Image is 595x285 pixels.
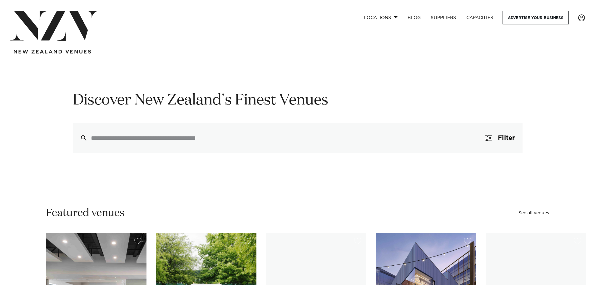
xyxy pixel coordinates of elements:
span: Filter [498,135,515,141]
a: Capacities [461,11,498,24]
a: See all venues [518,211,549,215]
button: Filter [478,123,522,153]
img: nzv-logo.png [10,11,98,41]
a: Locations [359,11,403,24]
h1: Discover New Zealand's Finest Venues [73,91,523,110]
a: SUPPLIERS [426,11,461,24]
a: BLOG [403,11,426,24]
img: new-zealand-venues-text.png [14,50,91,54]
h2: Featured venues [46,206,125,220]
a: Advertise your business [503,11,569,24]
